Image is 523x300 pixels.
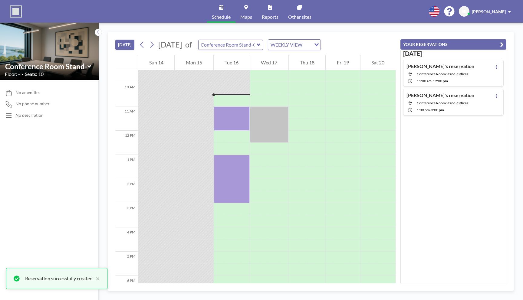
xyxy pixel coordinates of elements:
[115,179,138,203] div: 2 PM
[115,58,138,82] div: 9 AM
[115,252,138,276] div: 5 PM
[69,35,74,40] img: tab_keywords_by_traffic_grey.svg
[175,55,213,70] div: Mon 15
[400,39,506,50] button: YOUR RESERVATIONS
[17,10,30,15] div: v 4.0.25
[304,41,311,49] input: Search for option
[240,15,252,19] span: Maps
[417,101,468,105] span: Conference Room Stand-Offices
[25,35,29,40] img: tab_domain_overview_orange.svg
[431,108,444,112] span: 3:00 PM
[417,108,430,112] span: 1:00 PM
[10,5,22,18] img: organization-logo
[15,90,40,95] span: No amenities
[289,55,325,70] div: Thu 18
[212,15,231,19] span: Schedule
[5,62,87,71] input: Conference Room Stand-Offices
[326,55,360,70] div: Fri 19
[25,71,44,77] span: Seats: 10
[403,50,504,57] h3: [DATE]
[115,276,138,300] div: 6 PM
[21,72,23,76] span: •
[31,36,47,40] div: Domaine
[115,131,138,155] div: 12 PM
[406,63,474,69] h4: [PERSON_NAME]'s reservation
[15,101,50,106] span: No phone number
[10,16,15,21] img: website_grey.svg
[406,92,474,98] h4: [PERSON_NAME]'s reservation
[16,16,68,21] div: Domaine: [DOMAIN_NAME]
[5,71,20,77] span: Floor: -
[268,40,321,50] div: Search for option
[115,82,138,106] div: 10 AM
[430,108,431,112] span: -
[115,203,138,227] div: 3 PM
[115,227,138,252] div: 4 PM
[214,55,250,70] div: Tue 16
[158,40,182,49] span: [DATE]
[138,55,174,70] div: Sun 14
[75,36,93,40] div: Mots-clés
[472,9,506,14] span: [PERSON_NAME]
[269,41,304,49] span: WEEKLY VIEW
[462,9,467,14] span: SB
[432,79,433,83] span: -
[15,112,44,118] div: No description
[262,15,278,19] span: Reports
[25,275,93,282] div: Reservation successfully created
[115,40,134,50] button: [DATE]
[360,55,396,70] div: Sat 20
[417,79,432,83] span: 11:00 AM
[185,40,192,49] span: of
[417,72,468,76] span: Conference Room Stand-Offices
[433,79,448,83] span: 12:00 PM
[250,55,288,70] div: Wed 17
[93,275,100,282] button: close
[199,40,257,50] input: Conference Room Stand-Offices
[115,155,138,179] div: 1 PM
[115,106,138,131] div: 11 AM
[288,15,311,19] span: Other sites
[10,10,15,15] img: logo_orange.svg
